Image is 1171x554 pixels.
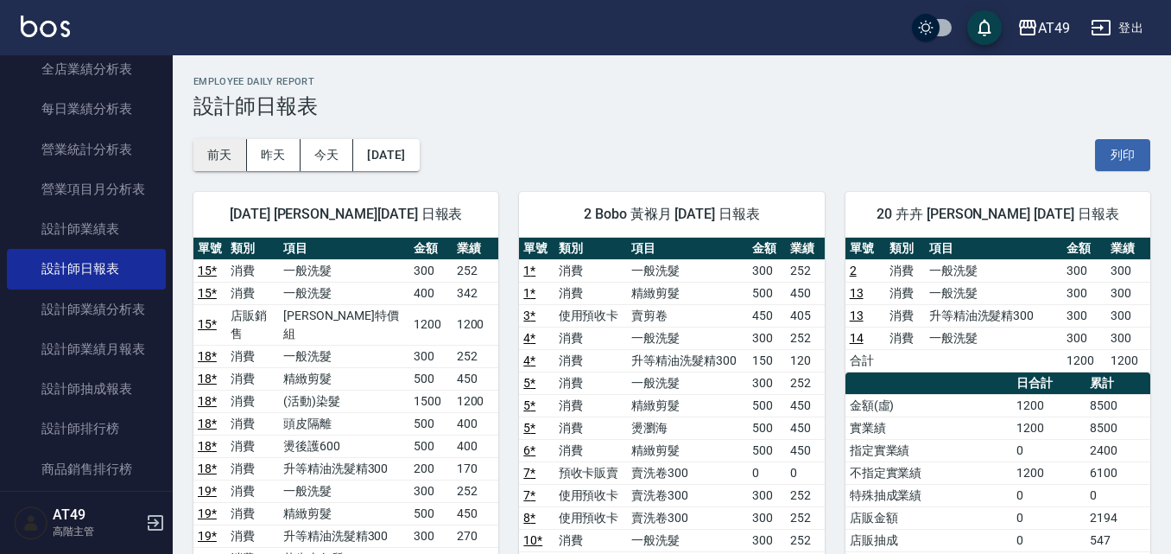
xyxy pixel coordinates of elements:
td: 0 [1012,506,1086,529]
td: 使用預收卡 [554,304,628,327]
th: 金額 [1062,238,1106,260]
td: 金額(虛) [845,394,1012,417]
td: 0 [786,462,824,484]
td: 400 [453,435,499,457]
td: 252 [786,327,824,349]
td: 店販抽成 [845,529,1012,551]
td: 0 [1012,484,1086,506]
td: 300 [1106,304,1150,327]
td: 300 [748,484,786,506]
td: 450 [453,367,499,390]
td: 8500 [1086,417,1150,439]
td: 8500 [1086,394,1150,417]
td: 300 [1062,259,1106,282]
td: 消費 [554,282,628,304]
td: 300 [409,480,453,502]
th: 單號 [193,238,226,260]
h3: 設計師日報表 [193,94,1150,118]
td: 450 [786,394,824,417]
td: 200 [409,457,453,480]
td: 252 [453,480,499,502]
th: 項目 [627,238,748,260]
th: 類別 [885,238,925,260]
td: 一般洗髮 [627,372,748,394]
td: 精緻剪髮 [627,282,748,304]
td: 400 [409,282,453,304]
td: 2400 [1086,439,1150,462]
td: 一般洗髮 [925,282,1063,304]
button: 列印 [1095,139,1150,171]
td: 252 [453,259,499,282]
td: 0 [1012,439,1086,462]
td: 405 [786,304,824,327]
td: 120 [786,349,824,372]
td: 賣洗卷300 [627,506,748,529]
td: 精緻剪髮 [627,394,748,417]
button: 昨天 [247,139,301,171]
td: 450 [786,417,824,439]
td: 消費 [554,417,628,439]
td: 賣洗卷300 [627,484,748,506]
td: 1200 [453,304,499,345]
p: 高階主管 [53,524,141,539]
td: 1200 [1012,462,1086,484]
a: 13 [850,309,864,322]
td: 450 [453,502,499,525]
h5: AT49 [53,506,141,524]
td: 消費 [554,327,628,349]
td: 消費 [226,480,279,502]
td: 252 [786,372,824,394]
td: 精緻剪髮 [279,367,409,390]
td: 賣洗卷300 [627,462,748,484]
td: 300 [409,259,453,282]
td: 消費 [554,439,628,462]
td: [PERSON_NAME]特價組 [279,304,409,345]
td: 特殊抽成業績 [845,484,1012,506]
div: AT49 [1038,17,1070,39]
td: 300 [409,525,453,547]
td: 升等精油洗髮精300 [627,349,748,372]
td: 消費 [226,259,279,282]
th: 單號 [845,238,885,260]
td: 300 [1106,282,1150,304]
td: 升等精油洗髮精300 [925,304,1063,327]
a: 設計師日報表 [7,249,166,289]
td: 500 [409,367,453,390]
td: 500 [748,417,786,439]
th: 金額 [409,238,453,260]
td: 賣剪卷 [627,304,748,327]
td: 450 [748,304,786,327]
td: 一般洗髮 [627,529,748,551]
td: 消費 [554,372,628,394]
td: 升等精油洗髮精300 [279,525,409,547]
td: 300 [748,529,786,551]
td: 300 [748,506,786,529]
td: 指定實業績 [845,439,1012,462]
a: 13 [850,286,864,300]
td: 342 [453,282,499,304]
td: 252 [786,484,824,506]
td: 消費 [885,327,925,349]
td: 消費 [885,304,925,327]
td: 500 [748,394,786,417]
td: 252 [453,345,499,367]
td: 450 [786,439,824,462]
td: 2194 [1086,506,1150,529]
a: 商品銷售排行榜 [7,449,166,489]
th: 單號 [519,238,554,260]
img: Logo [21,16,70,37]
button: 前天 [193,139,247,171]
td: 一般洗髮 [925,327,1063,349]
td: 燙後護600 [279,435,409,457]
td: 一般洗髮 [925,259,1063,282]
a: 設計師業績月報表 [7,329,166,369]
td: 252 [786,506,824,529]
td: 1500 [409,390,453,412]
td: 252 [786,529,824,551]
td: 一般洗髮 [627,327,748,349]
td: (活動)染髮 [279,390,409,412]
td: 不指定實業績 [845,462,1012,484]
td: 300 [1062,282,1106,304]
td: 預收卡販賣 [554,462,628,484]
td: 消費 [226,345,279,367]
